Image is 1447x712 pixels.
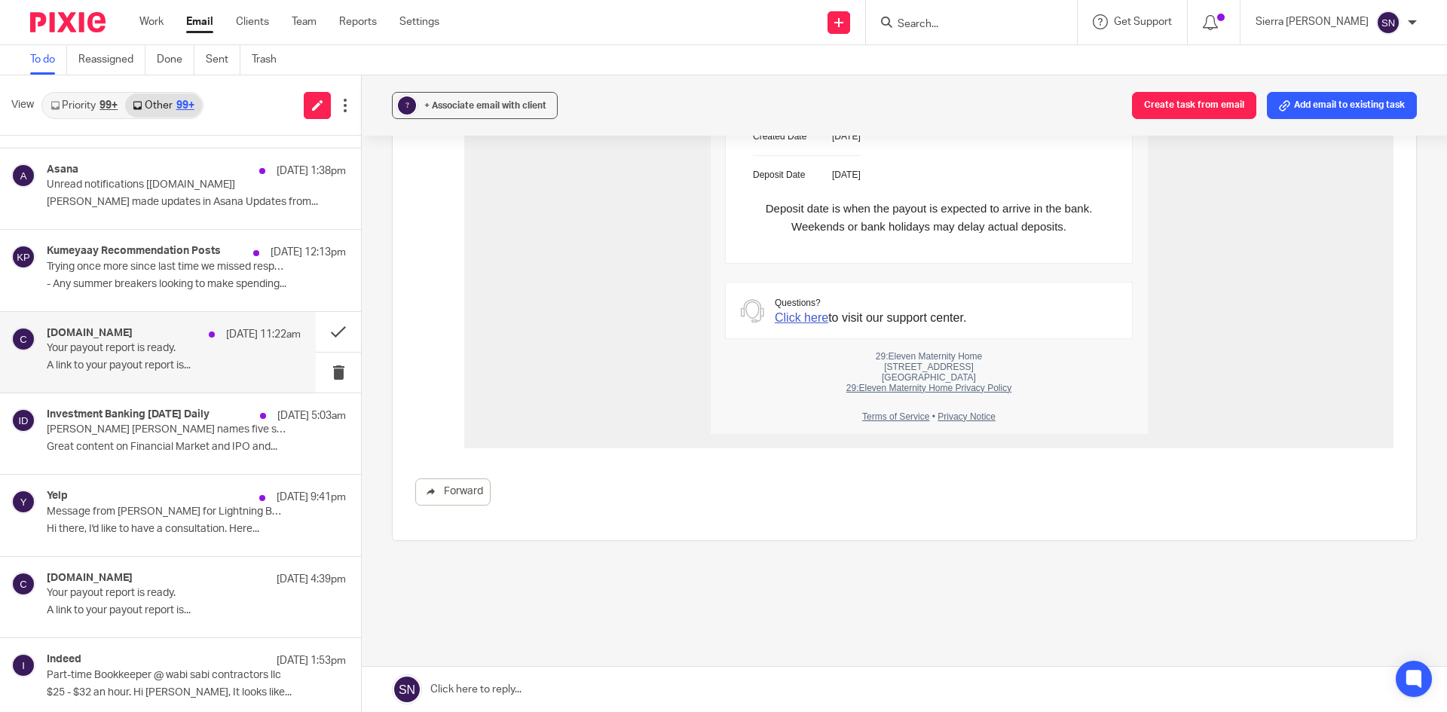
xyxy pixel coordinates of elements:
p: [DATE] 5:03am [277,408,346,423]
a: Download Report [295,301,446,333]
img: svg%3E [11,245,35,269]
div: This link expires [DATE]. You may request a new link from your within GoFundMe Pro. [289,351,641,387]
td: Deposit Date [289,571,342,597]
h4: [DOMAIN_NAME] [47,572,133,585]
input: Search [896,18,1032,32]
h4: Investment Banking [DATE] Daily [47,408,210,421]
div: Your payout report is ready. [262,167,668,183]
img: svg%3E [11,572,35,596]
a: Settings [399,14,439,29]
div: Payout Amount [289,238,641,256]
img: Pixie [30,12,106,32]
a: Forward [415,478,491,506]
h4: Indeed [47,653,81,666]
span: A link to your payout report is included. [381,12,549,23]
p: [DATE] 1:53pm [277,653,346,668]
img: logo [262,49,318,91]
a: payout history [392,353,639,384]
p: [DATE] 12:13pm [271,245,346,260]
a: Work [139,14,164,29]
p: [DATE] 1:38pm [277,163,346,179]
a: Other99+ [125,93,201,118]
p: Sierra [PERSON_NAME] [1256,14,1369,29]
p: Unread notifications [[DOMAIN_NAME]] [47,179,286,191]
span: Get Support [1114,17,1172,27]
button: ? + Associate email with client [392,92,558,119]
a: Sent [206,45,240,75]
p: Message from [PERSON_NAME] for Lightning Bookkeeping [47,506,286,518]
a: Team [292,14,317,29]
h4: [DOMAIN_NAME] [47,327,133,340]
p: [DATE] 4:39pm [277,572,346,587]
a: Done [157,45,194,75]
span: View [11,97,34,113]
img: svg%3E [11,490,35,514]
div: 29:Eleven Maternity Home [262,136,668,154]
td: Created Date [289,533,342,571]
img: svg%3E [11,163,35,188]
h4: Yelp [47,490,68,503]
p: Your payout report is ready. [47,587,286,600]
a: To do [30,45,67,75]
p: A link to your payout report is... [47,604,346,617]
p: Hi there, I'd like to have a consultation. Here... [47,523,346,536]
a: Reassigned [78,45,145,75]
p: [DATE] 9:41pm [277,490,346,505]
button: Add email to existing task [1267,92,1417,119]
p: [PERSON_NAME] made updates in Asana Updates from... [47,196,346,209]
p: Great content on Financial Market and IPO and... [47,441,346,454]
a: Clients [236,14,269,29]
p: [PERSON_NAME] [PERSON_NAME] names five stocks with more upside following their latest earnings [47,423,286,436]
p: $25 - $32 an hour. Hi [PERSON_NAME], It looks like... [47,686,346,699]
div: 99+ [176,100,194,111]
p: Trying once more since last time we missed responses due... [47,261,286,273]
a: Trash [252,45,288,75]
p: Your payout report is ready. [47,342,250,355]
div: Deposit date is when the payout is expected to arrive in the bank. Weekends or bank holidays may ... [289,615,641,651]
span: $24.73 [289,265,641,283]
td: [DATE] [342,533,396,571]
img: svg%3E [11,653,35,677]
img: svg%3E [11,408,35,432]
div: ? [398,96,416,115]
td: [DATE] [342,571,396,597]
button: Create task from email [1132,92,1256,119]
img: svg%3E [11,327,35,351]
div: 99+ [99,100,118,111]
div: Payout Details [289,461,641,479]
p: A link to your payout report is... [47,359,301,372]
a: Priority99+ [43,93,125,118]
td: 875744 [342,506,396,533]
a: Reports [339,14,377,29]
img: svg%3E [1376,11,1400,35]
p: [DATE] 11:22am [226,327,301,342]
td: Payout ID [289,506,342,533]
span: + Associate email with client [424,101,546,110]
h4: Asana [47,163,78,176]
h4: Kumeyaay Recommendation Posts [47,245,221,258]
p: Part-time Bookkeeper @ wabi sabi contractors llc [47,669,286,682]
p: - Any summer breakers looking to make spending... [47,278,346,291]
a: Email [186,14,213,29]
